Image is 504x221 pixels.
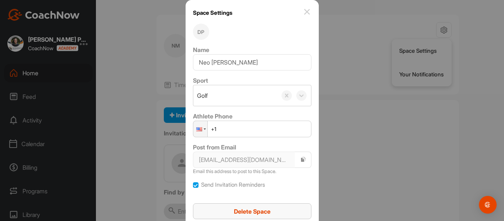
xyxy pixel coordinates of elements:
[193,144,236,151] label: Post from Email
[193,7,232,18] h1: Space Settings
[193,46,209,53] label: Name
[193,121,311,137] input: 1 (702) 123-4567
[193,24,209,40] div: DP
[193,77,208,84] label: Sport
[479,196,497,214] div: Open Intercom Messenger
[303,7,311,16] img: close
[201,181,265,189] label: Send Invitation Reminders
[193,168,311,175] p: Email this address to post to this Space.
[193,203,311,219] button: Delete Space
[193,113,232,120] label: Athlete Phone
[234,208,270,215] span: Delete Space
[193,121,207,137] div: United States: + 1
[197,91,208,100] div: Golf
